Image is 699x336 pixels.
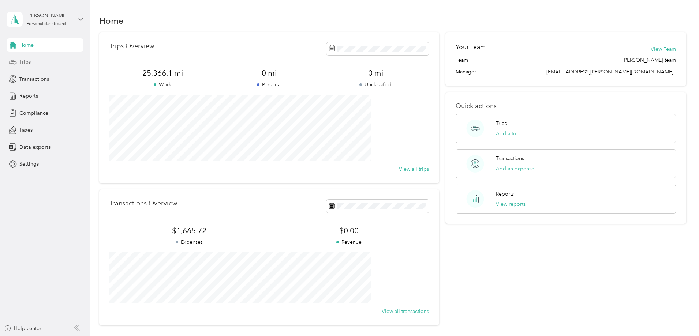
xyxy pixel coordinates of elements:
p: Trips Overview [109,42,154,50]
div: Personal dashboard [27,22,66,26]
span: Reports [19,92,38,100]
button: View all trips [399,165,429,173]
p: Trips [496,120,507,127]
button: View reports [496,200,526,208]
span: 0 mi [322,68,429,78]
span: 25,366.1 mi [109,68,216,78]
p: Expenses [109,238,269,246]
span: [EMAIL_ADDRESS][PERSON_NAME][DOMAIN_NAME] [546,69,673,75]
span: [PERSON_NAME] team [623,56,676,64]
p: Personal [216,81,322,88]
span: $0.00 [269,226,429,236]
span: Manager [456,68,476,76]
button: View all transactions [382,307,429,315]
p: Transactions [496,155,524,162]
p: Revenue [269,238,429,246]
p: Reports [496,190,514,198]
iframe: Everlance-gr Chat Button Frame [658,295,699,336]
button: Add an expense [496,165,534,173]
span: Compliance [19,109,48,117]
p: Work [109,81,216,88]
button: Help center [4,325,41,332]
h2: Your Team [456,42,486,52]
span: $1,665.72 [109,226,269,236]
span: 0 mi [216,68,322,78]
p: Quick actions [456,102,676,110]
button: View Team [651,45,676,53]
p: Unclassified [322,81,429,88]
span: Settings [19,160,39,168]
span: Taxes [19,126,33,134]
span: Home [19,41,34,49]
p: Transactions Overview [109,200,177,207]
div: [PERSON_NAME] [27,12,72,19]
button: Add a trip [496,130,520,137]
span: Team [456,56,468,64]
h1: Home [99,17,124,24]
span: Trips [19,58,31,66]
span: Data exports [19,143,51,151]
span: Transactions [19,75,49,83]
